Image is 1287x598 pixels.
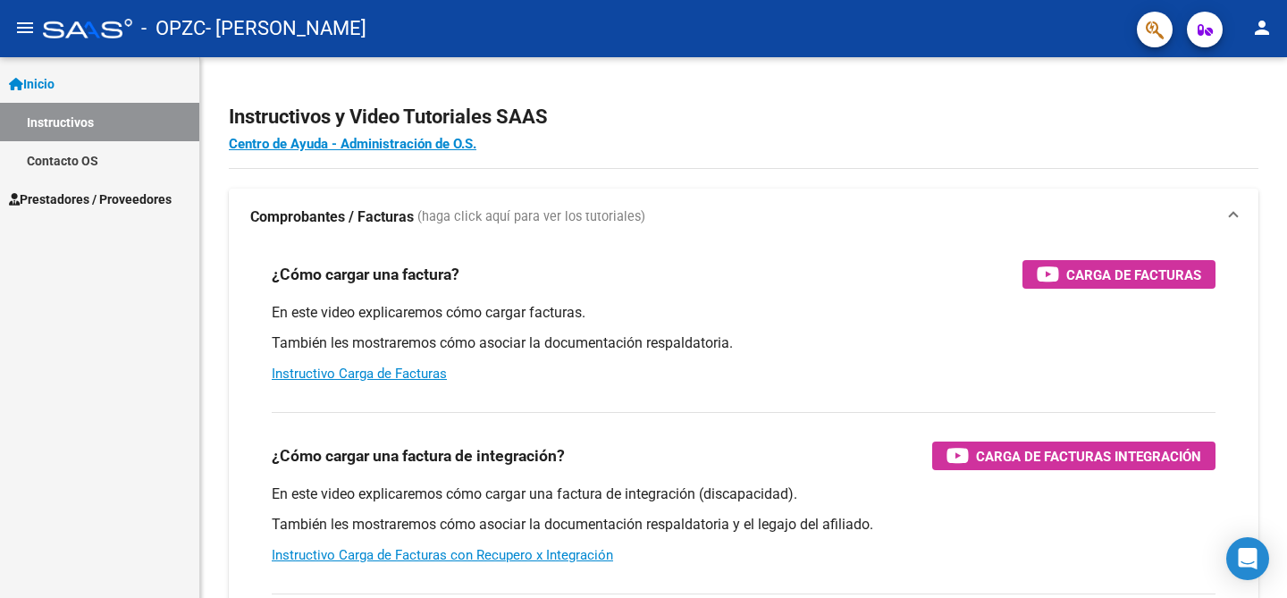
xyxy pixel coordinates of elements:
strong: Comprobantes / Facturas [250,207,414,227]
div: Open Intercom Messenger [1226,537,1269,580]
span: (haga click aquí para ver los tutoriales) [417,207,645,227]
span: - OPZC [141,9,206,48]
button: Carga de Facturas [1022,260,1215,289]
a: Instructivo Carga de Facturas [272,366,447,382]
p: También les mostraremos cómo asociar la documentación respaldatoria. [272,333,1215,353]
h2: Instructivos y Video Tutoriales SAAS [229,100,1258,134]
a: Centro de Ayuda - Administración de O.S. [229,136,476,152]
mat-icon: person [1251,17,1273,38]
p: También les mostraremos cómo asociar la documentación respaldatoria y el legajo del afiliado. [272,515,1215,535]
span: Carga de Facturas [1066,264,1201,286]
span: Inicio [9,74,55,94]
button: Carga de Facturas Integración [932,442,1215,470]
span: Carga de Facturas Integración [976,445,1201,467]
p: En este video explicaremos cómo cargar facturas. [272,303,1215,323]
span: Prestadores / Proveedores [9,190,172,209]
a: Instructivo Carga de Facturas con Recupero x Integración [272,547,613,563]
h3: ¿Cómo cargar una factura de integración? [272,443,565,468]
p: En este video explicaremos cómo cargar una factura de integración (discapacidad). [272,484,1215,504]
mat-icon: menu [14,17,36,38]
h3: ¿Cómo cargar una factura? [272,262,459,287]
mat-expansion-panel-header: Comprobantes / Facturas (haga click aquí para ver los tutoriales) [229,189,1258,246]
span: - [PERSON_NAME] [206,9,366,48]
